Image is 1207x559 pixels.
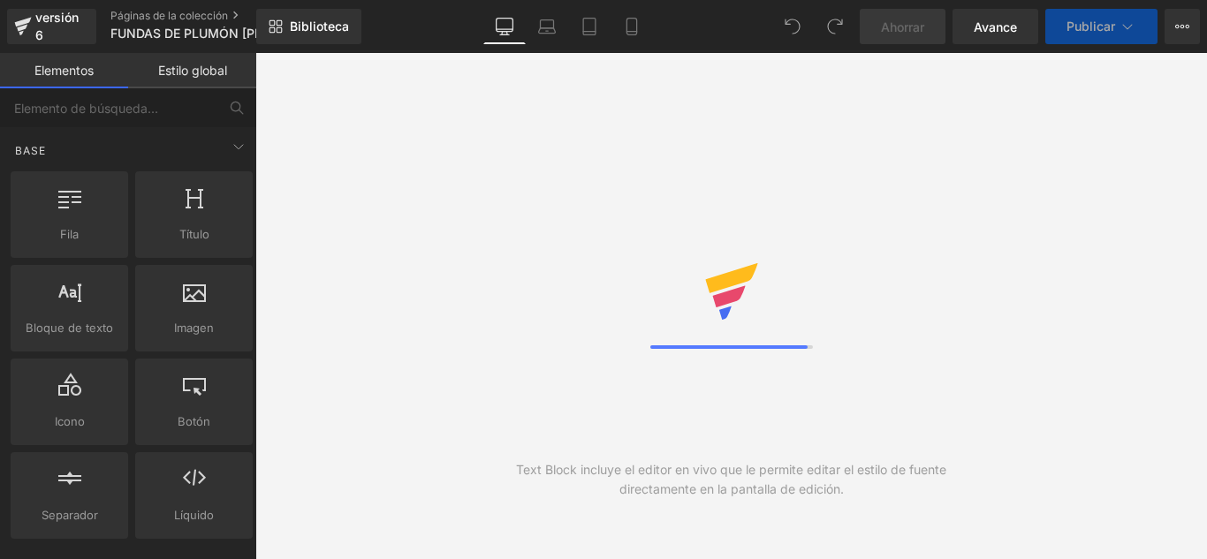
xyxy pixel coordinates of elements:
[1165,9,1200,44] button: Más
[516,462,946,496] font: Text Block incluye el editor en vivo que le permite editar el estilo de fuente directamente en la...
[974,19,1017,34] font: Avance
[178,414,210,428] font: Botón
[881,19,924,34] font: Ahorrar
[158,63,227,78] font: Estilo global
[1045,9,1158,44] button: Publicar
[15,144,46,157] font: Base
[26,321,113,335] font: Bloque de texto
[110,9,314,23] a: Páginas de la colección
[34,63,94,78] font: Elementos
[526,9,568,44] a: Computadora portátil
[110,9,228,22] font: Páginas de la colección
[953,9,1038,44] a: Avance
[7,9,96,44] a: versión 6
[179,227,209,241] font: Título
[60,227,79,241] font: Fila
[290,19,349,34] font: Biblioteca
[817,9,853,44] button: Rehacer
[174,321,214,335] font: Imagen
[55,414,85,428] font: Icono
[611,9,653,44] a: Móvil
[110,26,344,41] font: FUNDAS DE PLUMÓN [PERSON_NAME]
[568,9,611,44] a: Tableta
[42,508,98,522] font: Separador
[256,9,361,44] a: Nueva Biblioteca
[174,508,214,522] font: Líquido
[35,10,79,42] font: versión 6
[1067,19,1115,34] font: Publicar
[775,9,810,44] button: Deshacer
[483,9,526,44] a: De oficina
